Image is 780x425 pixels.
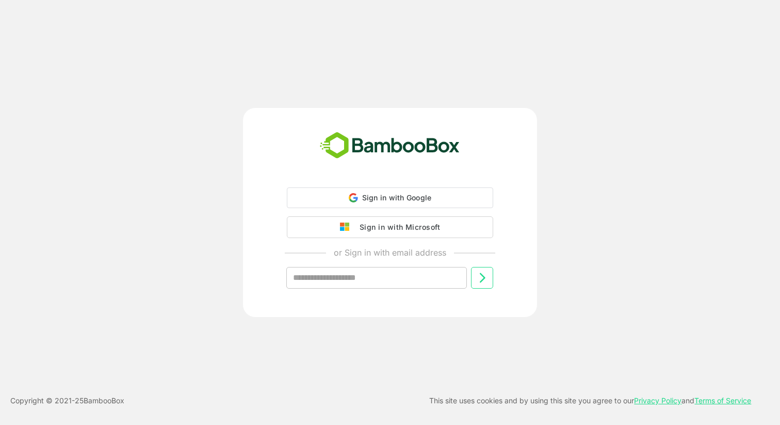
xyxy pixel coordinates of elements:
[287,187,493,208] div: Sign in with Google
[634,396,681,405] a: Privacy Policy
[429,395,751,407] p: This site uses cookies and by using this site you agree to our and
[362,193,432,202] span: Sign in with Google
[287,216,493,238] button: Sign in with Microsoft
[694,396,751,405] a: Terms of Service
[314,129,465,163] img: bamboobox
[334,246,446,259] p: or Sign in with email address
[340,223,354,232] img: google
[354,221,440,234] div: Sign in with Microsoft
[10,395,124,407] p: Copyright © 2021- 25 BambooBox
